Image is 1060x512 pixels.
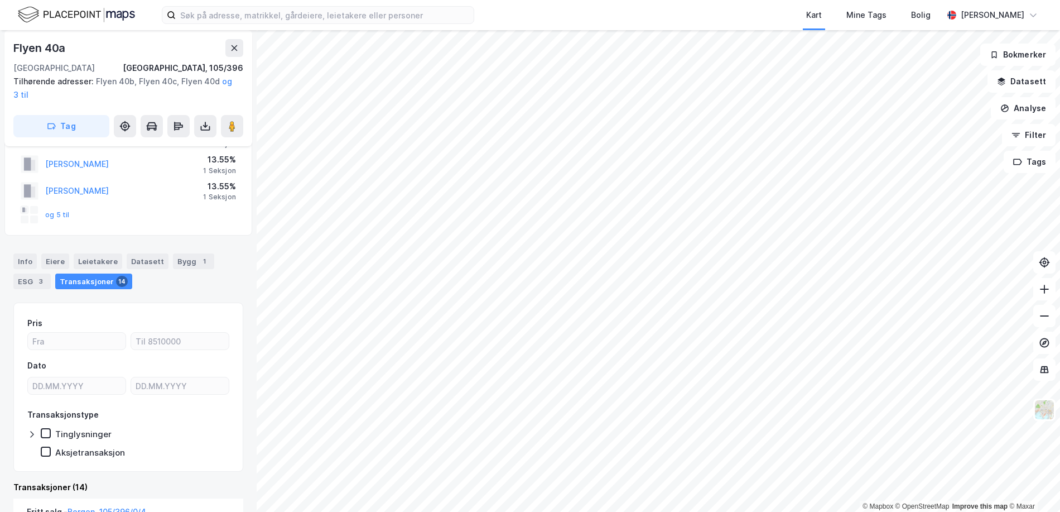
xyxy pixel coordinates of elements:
div: Leietakere [74,253,122,269]
img: logo.f888ab2527a4732fd821a326f86c7f29.svg [18,5,135,25]
button: Bokmerker [980,44,1056,66]
div: Transaksjoner [55,274,132,289]
input: DD.MM.YYYY [28,377,126,394]
div: Transaksjonstype [27,408,99,422]
div: Eiere [41,253,69,269]
div: Pris [27,317,42,330]
img: Z [1034,399,1055,420]
div: 13.55% [203,180,236,193]
div: [PERSON_NAME] [961,8,1024,22]
iframe: Chat Widget [1004,458,1060,512]
a: OpenStreetMap [895,503,950,510]
div: Info [13,253,37,269]
button: Analyse [991,97,1056,119]
div: [GEOGRAPHIC_DATA], 105/396 [123,61,243,75]
button: Datasett [987,70,1056,93]
div: [GEOGRAPHIC_DATA] [13,61,95,75]
a: Mapbox [863,503,893,510]
div: 13.55% [203,153,236,166]
div: 1 Seksjon [203,166,236,175]
input: Fra [28,333,126,350]
span: Tilhørende adresser: [13,76,96,86]
div: ESG [13,274,51,289]
div: Transaksjoner (14) [13,481,243,494]
div: Bygg [173,253,214,269]
div: 1 [199,256,210,267]
div: Flyen 40a [13,39,68,57]
button: Tag [13,115,109,137]
div: Aksjetransaksjon [55,447,125,458]
div: Dato [27,359,46,372]
div: Flyen 40b, Flyen 40c, Flyen 40d [13,75,234,102]
input: DD.MM.YYYY [131,377,229,394]
div: Tinglysninger [55,429,112,439]
div: 14 [116,276,128,287]
input: Til 8510000 [131,333,229,350]
div: Datasett [127,253,168,269]
button: Tags [1004,151,1056,173]
button: Filter [1002,124,1056,146]
a: Improve this map [952,503,1008,510]
div: Mine Tags [846,8,886,22]
div: Kart [806,8,822,22]
div: Bolig [911,8,931,22]
div: 3 [35,276,46,287]
div: 1 Seksjon [203,193,236,202]
input: Søk på adresse, matrikkel, gårdeiere, leietakere eller personer [176,7,474,23]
